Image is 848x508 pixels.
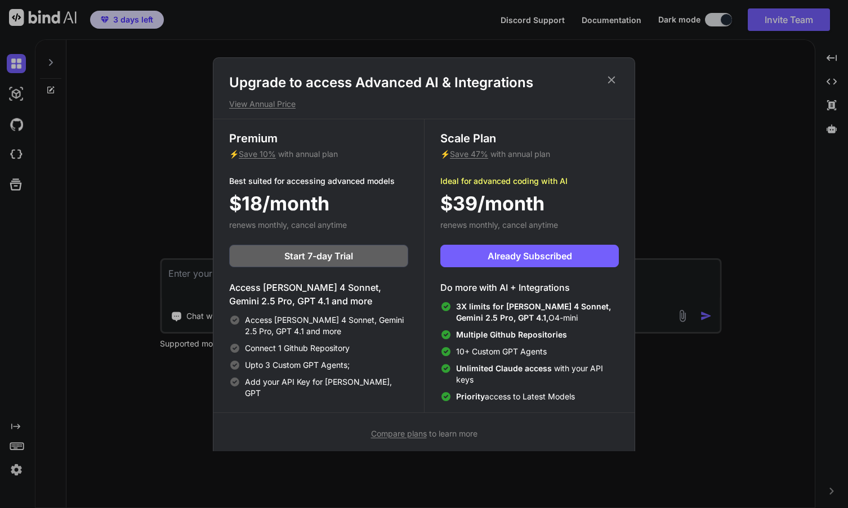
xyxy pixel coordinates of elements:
h3: Premium [229,131,408,146]
span: Compare plans [371,429,427,438]
span: Access [PERSON_NAME] 4 Sonnet, Gemini 2.5 Pro, GPT 4.1 and more [245,314,408,337]
span: Save 47% [450,149,488,159]
span: O4-mini [456,301,619,323]
span: Already Subscribed [488,249,572,263]
span: Save 10% [239,149,276,159]
h4: Do more with AI + Integrations [440,281,619,294]
span: Upto 3 Custom GPT Agents; [245,359,350,371]
p: ⚡ with annual plan [440,149,619,160]
span: renews monthly, cancel anytime [229,220,347,230]
span: $39/month [440,189,544,218]
span: access to Latest Models [456,391,575,402]
span: $18/month [229,189,329,218]
span: 10+ Custom GPT Agents [456,346,547,357]
p: ⚡ with annual plan [229,149,408,160]
span: Connect 1 Github Repository [245,343,350,354]
span: to learn more [371,429,477,438]
span: with your API keys [456,363,619,385]
span: Add your API Key for [PERSON_NAME], GPT [245,376,408,399]
h4: Access [PERSON_NAME] 4 Sonnet, Gemini 2.5 Pro, GPT 4.1 and more [229,281,408,308]
h3: Scale Plan [440,131,619,146]
p: View Annual Price [229,98,619,110]
span: Start 7-day Trial [284,249,353,263]
p: Ideal for advanced coding with AI [440,176,619,187]
button: Start 7-day Trial [229,245,408,267]
h1: Upgrade to access Advanced AI & Integrations [229,74,619,92]
span: Priority [456,392,485,401]
span: Unlimited Claude access [456,363,554,373]
span: Multiple Github Repositories [456,330,567,339]
span: 3X limits for [PERSON_NAME] 4 Sonnet, Gemini 2.5 Pro, GPT 4.1, [456,302,611,322]
p: Best suited for accessing advanced models [229,176,408,187]
span: renews monthly, cancel anytime [440,220,558,230]
button: Already Subscribed [440,245,619,267]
